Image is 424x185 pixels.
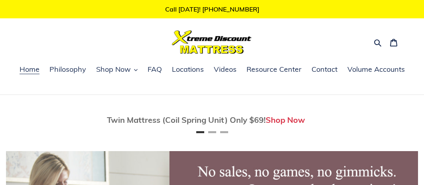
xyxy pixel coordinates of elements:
[20,65,39,74] span: Home
[172,65,204,74] span: Locations
[308,64,341,76] a: Contact
[172,30,252,54] img: Xtreme Discount Mattress
[96,65,131,74] span: Shop Now
[343,64,409,76] a: Volume Accounts
[196,131,204,133] button: Page 1
[92,64,142,76] button: Shop Now
[243,64,306,76] a: Resource Center
[144,64,166,76] a: FAQ
[49,65,86,74] span: Philosophy
[312,65,337,74] span: Contact
[220,131,228,133] button: Page 3
[210,64,241,76] a: Videos
[16,64,43,76] a: Home
[148,65,162,74] span: FAQ
[266,115,305,125] a: Shop Now
[347,65,405,74] span: Volume Accounts
[107,115,266,125] span: Twin Mattress (Coil Spring Unit) Only $69!
[247,65,302,74] span: Resource Center
[168,64,208,76] a: Locations
[45,64,90,76] a: Philosophy
[208,131,216,133] button: Page 2
[214,65,237,74] span: Videos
